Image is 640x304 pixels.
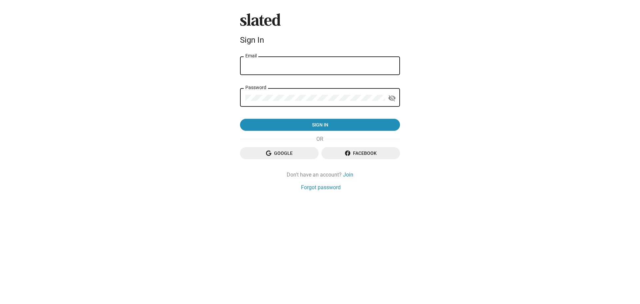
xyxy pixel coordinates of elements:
button: Facebook [321,147,400,159]
a: Join [343,171,353,178]
a: Forgot password [301,184,341,191]
span: Sign in [245,119,395,131]
mat-icon: visibility_off [388,93,396,103]
button: Sign in [240,119,400,131]
div: Don't have an account? [240,171,400,178]
span: Google [245,147,313,159]
span: Facebook [327,147,395,159]
button: Show password [385,91,399,105]
button: Google [240,147,319,159]
div: Sign In [240,35,400,45]
sl-branding: Sign In [240,13,400,47]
